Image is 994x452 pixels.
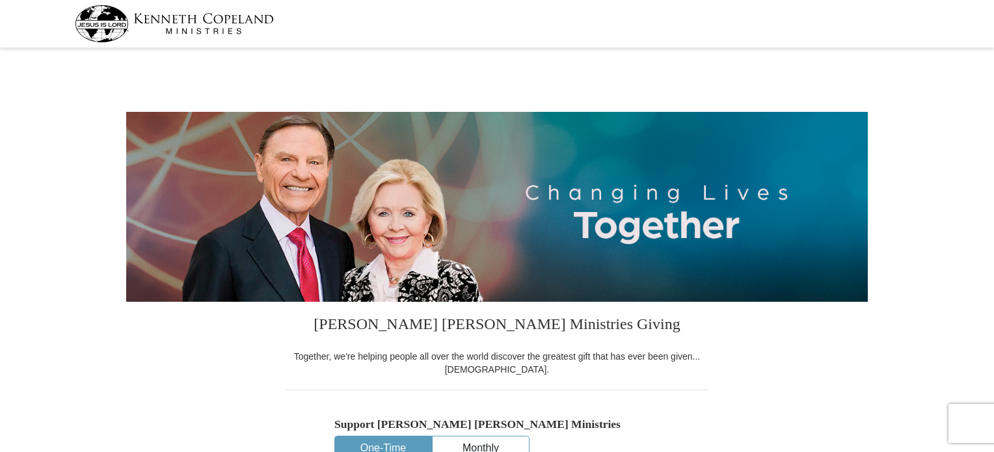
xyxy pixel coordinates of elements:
div: Together, we're helping people all over the world discover the greatest gift that has ever been g... [286,350,708,376]
img: kcm-header-logo.svg [75,5,274,42]
h5: Support [PERSON_NAME] [PERSON_NAME] Ministries [334,418,660,431]
h3: [PERSON_NAME] [PERSON_NAME] Ministries Giving [286,302,708,350]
